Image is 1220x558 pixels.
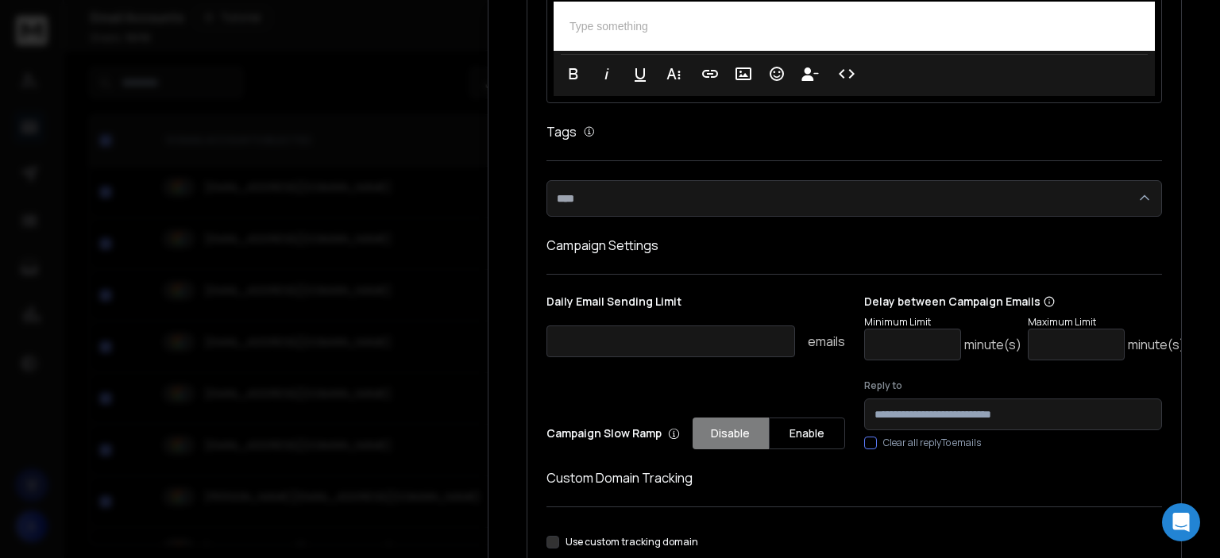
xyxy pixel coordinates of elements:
[592,58,622,90] button: Italic (Ctrl+I)
[1028,316,1185,329] p: Maximum Limit
[546,122,577,141] h1: Tags
[658,58,689,90] button: More Text
[769,418,845,449] button: Enable
[546,425,680,441] p: Campaign Slow Ramp
[864,294,1185,310] p: Delay between Campaign Emails
[832,58,862,90] button: Code View
[964,335,1021,354] p: minute(s)
[695,58,725,90] button: Insert Link (Ctrl+K)
[808,332,845,351] p: emails
[546,468,1162,487] h1: Custom Domain Tracking
[728,58,759,90] button: Insert Image (Ctrl+P)
[864,316,1021,329] p: Minimum Limit
[546,236,1162,255] h1: Campaign Settings
[546,294,844,316] p: Daily Email Sending Limit
[1162,503,1200,541] div: Open Intercom Messenger
[795,58,825,90] button: Insert Unsubscribe Link
[558,58,589,90] button: Bold (Ctrl+B)
[864,379,1162,392] label: Reply to
[625,58,655,90] button: Underline (Ctrl+U)
[1128,335,1185,354] p: minute(s)
[566,536,698,548] label: Use custom tracking domain
[883,437,981,449] label: Clear all replyTo emails
[693,418,769,449] button: Disable
[762,58,792,90] button: Emoticons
